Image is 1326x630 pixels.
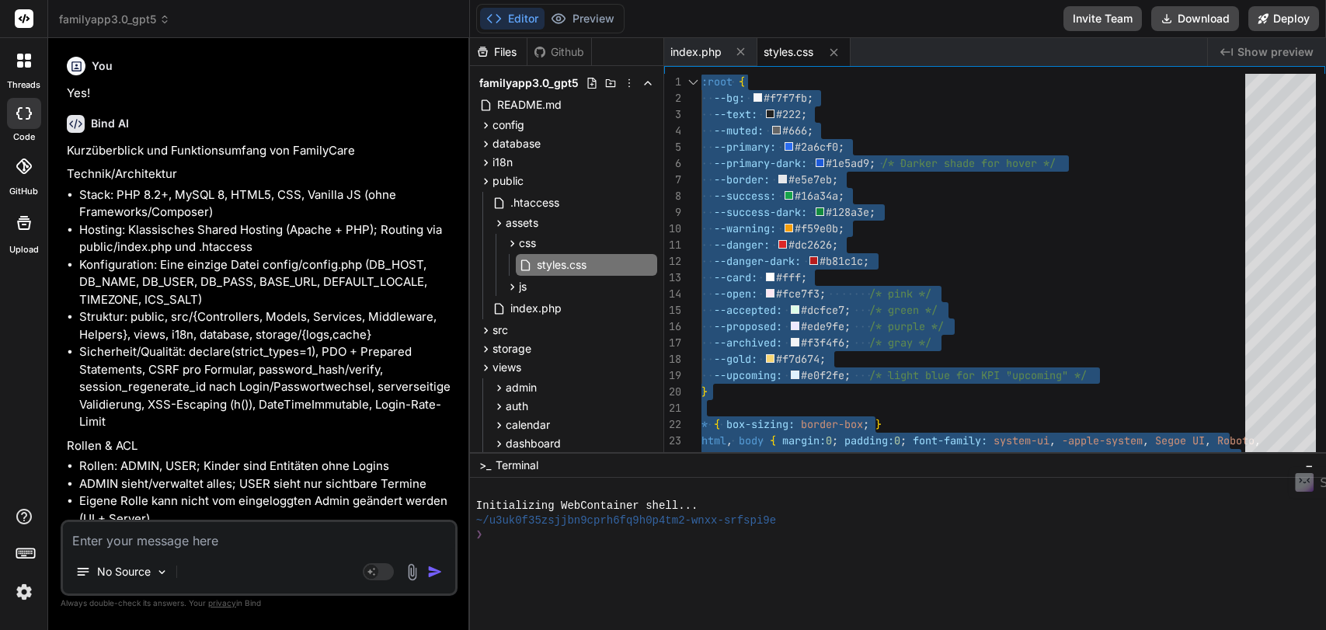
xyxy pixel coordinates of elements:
span: Ubuntu [701,450,739,464]
span: ; [801,270,807,284]
span: --archived: [714,336,782,350]
span: --text: [714,107,757,121]
span: , [1205,433,1211,447]
div: 21 [664,400,681,416]
p: Rollen & ACL [67,437,454,455]
button: Editor [480,8,545,30]
span: .htaccess [509,193,561,212]
div: 13 [664,270,681,286]
span: , [726,433,733,447]
p: Always double-check its answers. Your in Bind [61,596,458,611]
span: #e5e7eb [788,172,832,186]
label: threads [7,78,40,92]
span: privacy [208,598,236,607]
span: familyapp3.0_gpt5 [59,12,170,27]
span: border-box [801,417,863,431]
span: ; [820,352,826,366]
span: ; [838,140,844,154]
span: ; [838,189,844,203]
span: ; [832,238,838,252]
span: ; [869,156,875,170]
span: #666 [782,124,807,137]
p: Kurzüberblick und Funktionsumfang von FamilyCare [67,142,454,160]
span: ; [844,303,851,317]
span: /* light blue for KPI "upcoming" */ [869,368,1087,382]
span: auth [506,399,528,414]
span: js [519,279,527,294]
span: familyapp3.0_gpt5 [479,75,579,91]
span: ❯ [476,527,484,542]
span: ; [807,91,813,105]
span: i18n [492,155,513,170]
p: Yes! [67,85,454,103]
div: 22 [664,416,681,433]
span: dashboard [506,436,561,451]
span: ; [844,336,851,350]
div: 5 [664,139,681,155]
span: css [519,235,536,251]
span: storage [492,341,531,357]
span: ; [807,124,813,137]
span: /* Darker shade for hover */ [882,156,1056,170]
span: − [1305,458,1314,473]
span: #128a3e [826,205,869,219]
span: #dc2626 [788,238,832,252]
span: , [1143,433,1149,447]
span: index.php [509,299,563,318]
span: >_ [479,458,491,473]
span: ; [801,107,807,121]
span: box-sizing: [726,417,795,431]
span: "Apple Color Emoji" [987,450,1105,464]
span: /* purple */ [869,319,944,333]
span: margin: [782,433,826,447]
span: ; [838,221,844,235]
span: styles.css [764,44,813,60]
div: 14 [664,286,681,302]
span: #16a34a [795,189,838,203]
span: { [739,75,745,89]
span: UI [1192,433,1205,447]
span: #dcfce7 [801,303,844,317]
span: --accepted: [714,303,782,317]
span: :root [701,75,733,89]
div: 17 [664,335,681,351]
span: ~/u3uk0f35zsjjbn9cprh6fq9h0p4tm2-wnxx-srfspi9e [476,513,776,528]
span: ; [832,433,838,447]
span: --muted: [714,124,764,137]
span: --card: [714,270,757,284]
span: ; [844,368,851,382]
h6: Bind AI [91,116,129,131]
span: #fce7f3 [776,287,820,301]
span: padding: [844,433,894,447]
div: Github [527,44,591,60]
div: 19 [664,367,681,384]
li: Rollen: ADMIN, USER; Kinder sind Entitäten ohne Logins [79,458,454,475]
div: 9 [664,204,681,221]
span: Segoe [1155,433,1186,447]
li: Stack: PHP 8.2+, MySQL 8, HTML5, CSS, Vanilla JS (ohne Frameworks/Composer) [79,186,454,221]
span: #f7f7fb [764,91,807,105]
span: --primary: [714,140,776,154]
span: -apple-system [1062,433,1143,447]
span: public [492,173,524,189]
div: 16 [664,318,681,335]
div: 11 [664,237,681,253]
span: } [701,385,708,399]
span: --primary-dark: [714,156,807,170]
img: settings [11,579,37,605]
span: --success: [714,189,776,203]
span: --proposed: [714,319,782,333]
div: 7 [664,172,681,188]
span: calendar [506,417,550,433]
span: --bg: [714,91,745,105]
div: 15 [664,302,681,318]
span: --warning: [714,221,776,235]
button: Invite Team [1063,6,1142,31]
span: /* pink */ [869,287,931,301]
div: 10 [664,221,681,237]
span: #f59e0b [795,221,838,235]
span: ; [900,433,907,447]
span: assets [506,215,538,231]
div: 20 [664,384,681,400]
button: − [1302,453,1317,478]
